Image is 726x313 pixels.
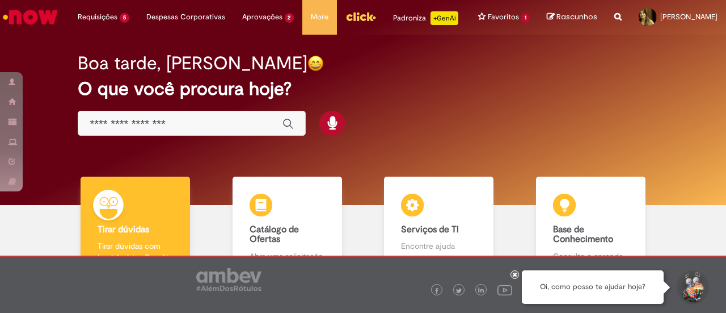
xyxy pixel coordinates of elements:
span: Despesas Corporativas [146,11,225,23]
img: ServiceNow [1,6,60,28]
p: Encontre ajuda [401,240,476,252]
img: happy-face.png [307,55,324,72]
button: Iniciar Conversa de Suporte [675,270,709,304]
div: Oi, como posso te ajudar hoje? [522,270,664,304]
img: logo_footer_linkedin.png [478,287,484,294]
p: Abra uma solicitação [250,251,325,262]
span: [PERSON_NAME] [660,12,717,22]
span: Rascunhos [556,11,597,22]
a: Base de Conhecimento Consulte e aprenda [515,177,667,275]
p: Consulte e aprenda [553,251,628,262]
span: Aprovações [242,11,282,23]
span: Favoritos [488,11,519,23]
a: Serviços de TI Encontre ajuda [363,177,515,275]
img: logo_footer_facebook.png [434,288,440,294]
h2: Boa tarde, [PERSON_NAME] [78,53,307,73]
h2: O que você procura hoje? [78,79,648,99]
img: logo_footer_youtube.png [497,282,512,297]
p: Tirar dúvidas com Lupi Assist e Gen Ai [98,240,173,263]
span: Requisições [78,11,117,23]
img: click_logo_yellow_360x200.png [345,8,376,25]
a: Catálogo de Ofertas Abra uma solicitação [212,177,364,275]
a: Tirar dúvidas Tirar dúvidas com Lupi Assist e Gen Ai [60,177,212,275]
img: logo_footer_ambev_rotulo_gray.png [196,268,261,291]
a: Rascunhos [547,12,597,23]
p: +GenAi [430,11,458,25]
span: 5 [120,13,129,23]
b: Tirar dúvidas [98,224,149,235]
b: Base de Conhecimento [553,224,613,245]
img: logo_footer_twitter.png [456,288,462,294]
div: Padroniza [393,11,458,25]
b: Serviços de TI [401,224,459,235]
span: 2 [285,13,294,23]
b: Catálogo de Ofertas [250,224,299,245]
span: More [311,11,328,23]
span: 1 [521,13,530,23]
